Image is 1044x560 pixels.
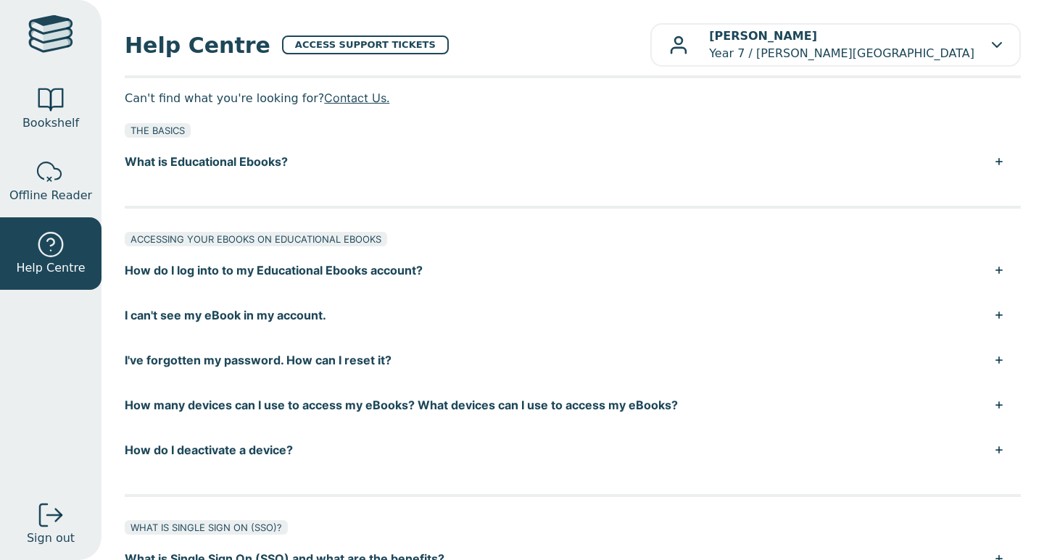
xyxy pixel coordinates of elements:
span: Bookshelf [22,114,79,132]
div: ACCESSING YOUR EBOOKS ON EDUCATIONAL EBOOKS [125,232,387,246]
button: I can't see my eBook in my account. [125,293,1021,338]
div: WHAT IS SINGLE SIGN ON (SSO)? [125,520,288,535]
span: Help Centre [16,259,85,277]
button: I've forgotten my password. How can I reset it? [125,338,1021,383]
button: How do I log into to my Educational Ebooks account? [125,248,1021,293]
span: Offline Reader [9,187,92,204]
a: Contact Us. [324,91,389,105]
a: ACCESS SUPPORT TICKETS [282,35,449,54]
p: Can't find what you're looking for? [125,87,1021,109]
p: Year 7 / [PERSON_NAME][GEOGRAPHIC_DATA] [709,28,974,62]
b: [PERSON_NAME] [709,29,817,43]
span: Help Centre [125,29,270,62]
span: Sign out [27,530,75,547]
button: What is Educational Ebooks? [125,139,1021,184]
button: How do I deactivate a device? [125,427,1021,472]
div: THE BASICS [125,123,191,138]
button: How many devices can I use to access my eBooks? What devices can I use to access my eBooks? [125,383,1021,427]
button: [PERSON_NAME]Year 7 / [PERSON_NAME][GEOGRAPHIC_DATA] [650,23,1021,67]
